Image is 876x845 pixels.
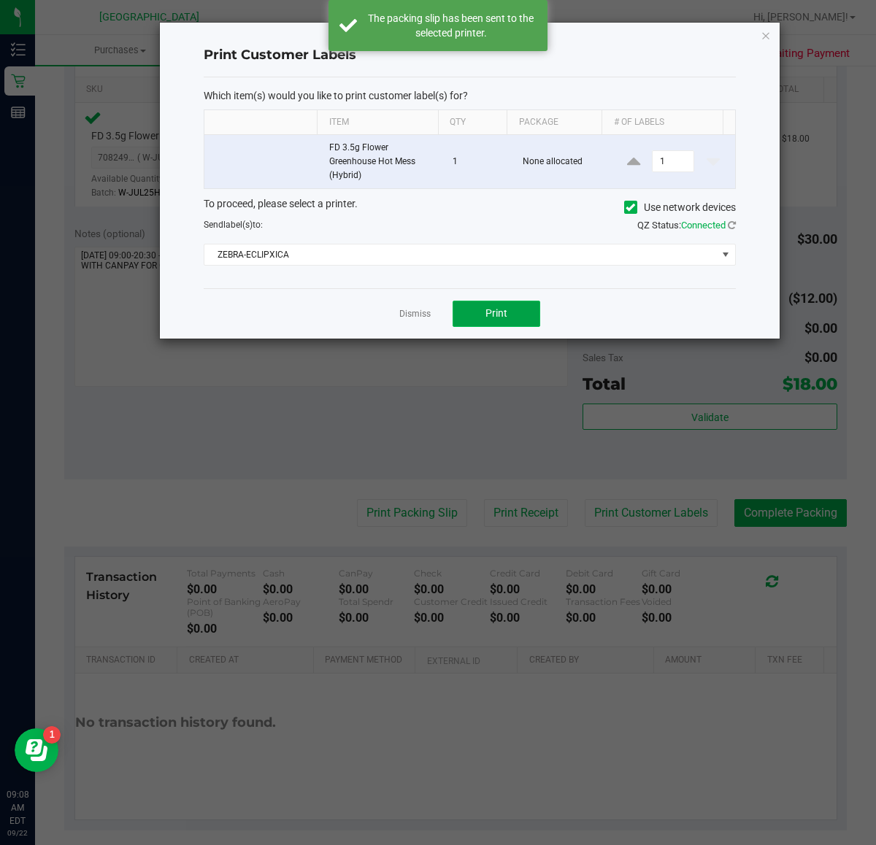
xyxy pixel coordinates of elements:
div: The packing slip has been sent to the selected printer. [365,11,537,40]
div: To proceed, please select a printer. [193,196,747,218]
label: Use network devices [624,200,736,215]
iframe: Resource center unread badge [43,726,61,744]
h4: Print Customer Labels [204,46,736,65]
td: FD 3.5g Flower Greenhouse Hot Mess (Hybrid) [320,135,444,189]
span: label(s) [223,220,253,230]
span: Print [485,307,507,319]
p: Which item(s) would you like to print customer label(s) for? [204,89,736,102]
a: Dismiss [399,308,431,320]
td: None allocated [514,135,611,189]
span: Send to: [204,220,263,230]
span: ZEBRA-ECLIPXICA [204,244,717,265]
th: Item [317,110,438,135]
th: # of labels [602,110,723,135]
span: QZ Status: [637,220,736,231]
span: Connected [681,220,726,231]
td: 1 [444,135,515,189]
button: Print [453,301,540,327]
th: Package [507,110,602,135]
th: Qty [438,110,507,135]
iframe: Resource center [15,728,58,772]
